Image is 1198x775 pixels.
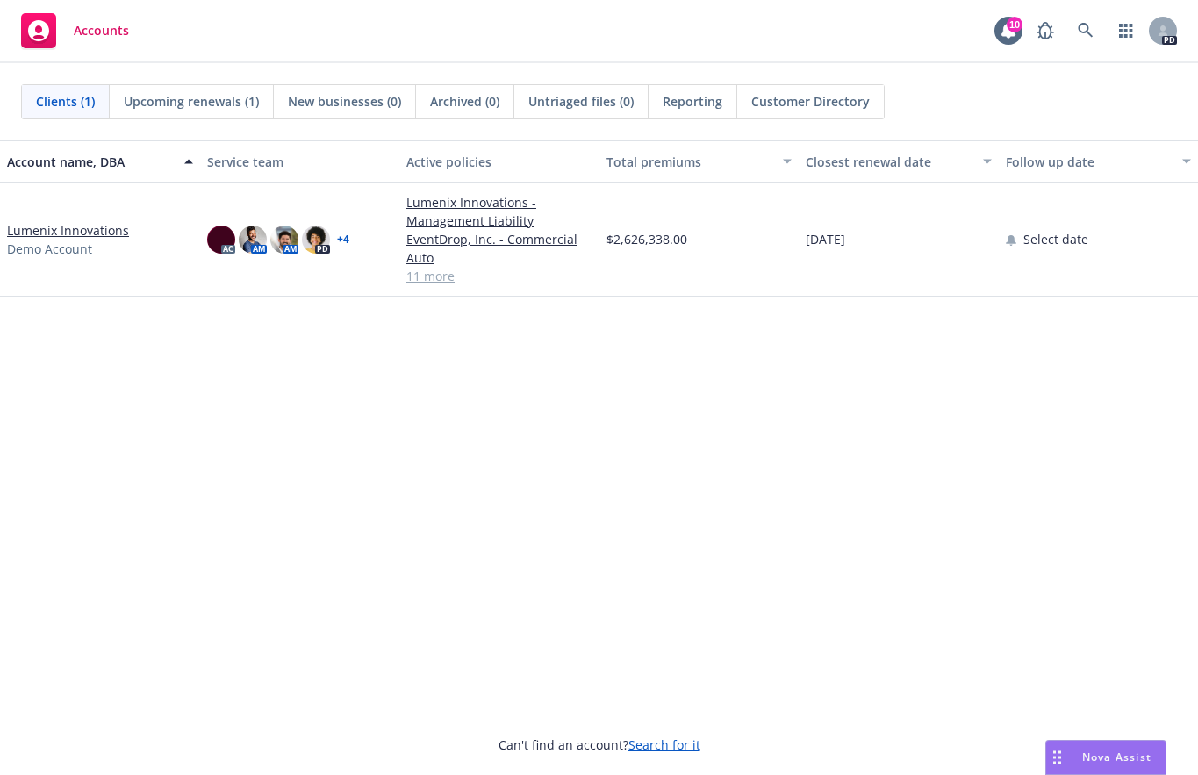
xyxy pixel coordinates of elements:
a: Search for it [628,736,700,753]
button: Active policies [399,140,599,183]
a: Report a Bug [1028,13,1063,48]
span: Archived (0) [430,92,499,111]
a: Lumenix Innovations [7,221,129,240]
span: Accounts [74,24,129,38]
span: $2,626,338.00 [606,230,687,248]
div: 10 [1007,17,1022,32]
a: + 4 [337,234,349,245]
div: Account name, DBA [7,153,174,171]
div: Total premiums [606,153,773,171]
a: 11 more [406,267,592,285]
span: Select date [1023,230,1088,248]
span: Can't find an account? [499,736,700,754]
a: Lumenix Innovations - Management Liability [406,193,592,230]
span: [DATE] [806,230,845,248]
button: Service team [200,140,400,183]
span: Upcoming renewals (1) [124,92,259,111]
span: Nova Assist [1082,750,1151,764]
a: Accounts [14,6,136,55]
img: photo [239,226,267,254]
span: Demo Account [7,240,92,258]
div: Closest renewal date [806,153,972,171]
button: Nova Assist [1045,740,1166,775]
a: Search [1068,13,1103,48]
span: Clients (1) [36,92,95,111]
span: New businesses (0) [288,92,401,111]
span: Reporting [663,92,722,111]
span: Customer Directory [751,92,870,111]
a: Switch app [1108,13,1144,48]
a: EventDrop, Inc. - Commercial Auto [406,230,592,267]
div: Drag to move [1046,741,1068,774]
div: Follow up date [1006,153,1173,171]
div: Active policies [406,153,592,171]
div: Service team [207,153,393,171]
img: photo [302,226,330,254]
img: photo [207,226,235,254]
button: Total premiums [599,140,800,183]
span: Untriaged files (0) [528,92,634,111]
img: photo [270,226,298,254]
button: Closest renewal date [799,140,999,183]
